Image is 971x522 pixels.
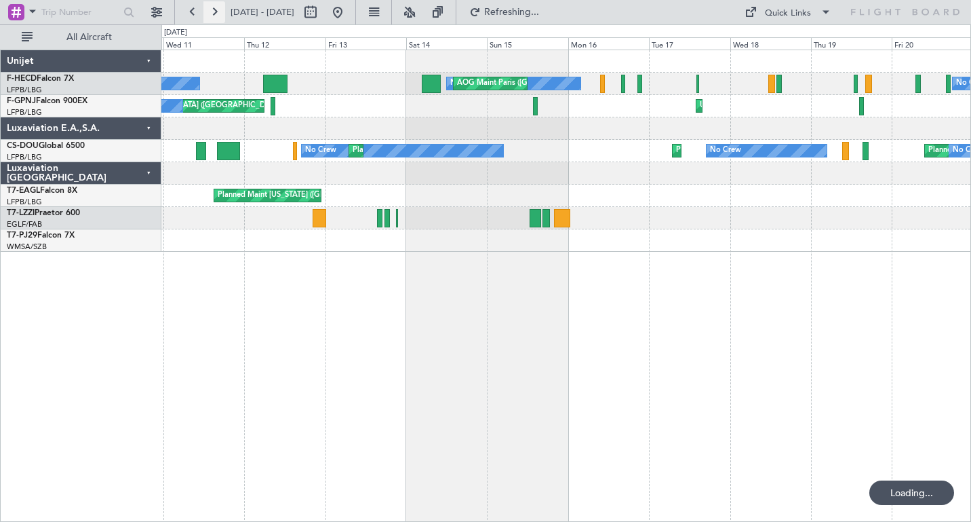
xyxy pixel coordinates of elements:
a: EGLF/FAB [7,219,42,229]
div: Planned Maint [US_STATE] ([GEOGRAPHIC_DATA]) [218,185,392,206]
div: Sun 15 [487,37,568,50]
a: WMSA/SZB [7,242,47,252]
a: F-HECDFalcon 7X [7,75,74,83]
button: All Aircraft [15,26,147,48]
div: No Crew [710,141,741,161]
a: T7-PJ29Falcon 7X [7,231,75,240]
button: Quick Links [738,1,838,23]
div: No Crew [450,73,481,94]
div: No Crew [305,141,336,161]
span: T7-PJ29 [7,231,37,240]
span: CS-DOU [7,142,39,150]
div: Wed 11 [163,37,244,50]
a: LFPB/LBG [7,152,42,162]
a: F-GPNJFalcon 900EX [7,97,87,105]
a: LFPB/LBG [7,107,42,117]
span: F-HECD [7,75,37,83]
div: Sat 14 [406,37,487,50]
span: Refreshing... [483,7,540,17]
a: T7-LZZIPraetor 600 [7,209,80,217]
span: F-GPNJ [7,97,36,105]
span: All Aircraft [35,33,143,42]
span: T7-LZZI [7,209,35,217]
div: Fri 13 [325,37,406,50]
div: Loading... [869,481,954,505]
input: Trip Number [41,2,119,22]
div: Quick Links [765,7,811,20]
div: Planned Maint [GEOGRAPHIC_DATA] ([GEOGRAPHIC_DATA]) [676,141,890,161]
a: LFPB/LBG [7,197,42,207]
div: AOG Maint Paris ([GEOGRAPHIC_DATA]) [457,73,599,94]
a: LFPB/LBG [7,85,42,95]
div: Unplanned Maint [GEOGRAPHIC_DATA] ([GEOGRAPHIC_DATA]) [700,96,923,116]
div: Thu 19 [811,37,892,50]
a: CS-DOUGlobal 6500 [7,142,85,150]
a: T7-EAGLFalcon 8X [7,187,77,195]
div: Wed 18 [730,37,811,50]
span: T7-EAGL [7,187,40,195]
div: Thu 12 [244,37,325,50]
div: Mon 16 [568,37,649,50]
span: [DATE] - [DATE] [231,6,294,18]
div: Planned Maint [GEOGRAPHIC_DATA] ([GEOGRAPHIC_DATA]) [353,141,566,161]
button: Refreshing... [463,1,544,23]
div: Tue 17 [649,37,730,50]
div: [DATE] [164,27,187,39]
